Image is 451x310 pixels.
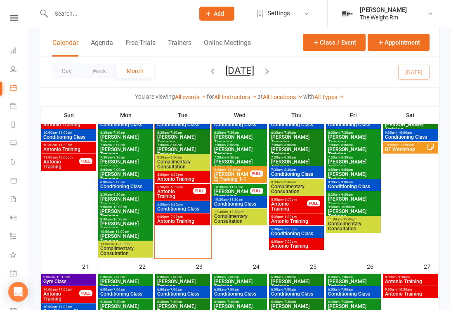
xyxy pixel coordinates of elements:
div: Open Intercom Messenger [8,282,28,302]
span: Antonio Training [271,244,322,248]
span: 7:00am [271,143,322,147]
span: - 7:00am [112,275,125,279]
span: 8:30am [328,193,379,196]
strong: You are viewing [135,93,175,100]
span: [PERSON_NAME] Training [100,209,151,219]
span: 6:30am [214,131,265,135]
span: Conditioning Class [328,122,379,127]
strong: with [303,93,314,100]
span: Antonio Training [271,219,322,224]
span: 8:30am [271,180,322,184]
span: - 9:00am [112,168,125,172]
button: Online Meetings [204,39,251,57]
span: 7:30am [328,156,379,159]
span: Settings [267,4,290,23]
div: 27 [424,259,439,273]
span: 6:00am [328,275,379,279]
span: - 11:30am [228,198,243,201]
span: [PERSON_NAME] Training [157,135,208,144]
span: - 11:00am [57,288,72,291]
span: 10:30am [214,185,250,189]
span: - 8:00am [226,143,239,147]
span: [PERSON_NAME] Training [100,196,151,206]
div: FULL [307,200,320,206]
span: 6:00am [100,275,151,279]
span: 10:00am [100,230,151,234]
span: - 7:00am [226,275,239,279]
span: - 10:00am [397,131,412,135]
span: [PERSON_NAME] Training [214,135,265,144]
button: Class / Event [303,34,366,51]
span: 6:30am [328,131,379,135]
a: Product Sales [10,172,28,191]
span: - 11:00am [399,143,414,147]
span: - 12:00pm [114,242,130,246]
span: [PERSON_NAME] Training [328,135,379,144]
span: - 11:00am [114,230,129,234]
span: [PERSON_NAME] Training [100,279,151,289]
span: 8:00am [100,180,151,184]
span: 6:00pm [157,215,208,219]
span: 10:30am [214,198,265,201]
span: - 10:30am [112,218,127,221]
span: [PERSON_NAME] Training [100,135,151,144]
span: - 7:00am [340,288,353,291]
span: [PERSON_NAME] Training [214,159,265,169]
span: [PERSON_NAME] Training [100,159,151,169]
div: 24 [253,259,268,273]
span: 9:30am [214,168,250,172]
span: [PERSON_NAME] Training [328,196,379,206]
span: 8:00am [328,168,379,172]
span: 8:00am [100,168,151,172]
span: 8:00am [328,180,379,184]
span: 7:30am [100,156,151,159]
th: Sun [40,106,97,124]
span: 6:00am [157,288,208,291]
span: - 9:00am [340,168,353,172]
button: Free Trials [125,39,156,57]
th: Mon [97,106,154,124]
span: Antonio Training [43,159,80,169]
span: 7:00am [214,143,265,147]
a: Payments [10,98,28,116]
span: 9:00am [100,205,151,209]
span: Conditioning Class [328,291,379,296]
span: - 8:00am [169,143,182,147]
a: What's New [10,246,28,265]
span: - 9:30am [340,193,353,196]
div: 25 [310,259,325,273]
span: 6:00am [214,275,265,279]
span: 7:30am [271,168,322,172]
span: Antonio Training [271,201,307,211]
span: Conditioning Class [157,291,208,296]
span: Antonio Training [157,177,208,182]
div: The Weight Rm [360,14,407,21]
span: [PERSON_NAME] Training [100,221,151,231]
span: - 7:00am [226,288,239,291]
span: 11:00am [43,156,80,159]
span: 9:00am [385,288,437,291]
span: Conditioning Class [385,135,437,140]
span: 10:00am [385,143,427,147]
span: - 7:00am [169,288,182,291]
a: Dashboard [10,42,28,61]
button: Trainers [168,39,191,57]
span: - 7:30am [112,300,125,304]
span: 7:30am [214,156,265,159]
span: 10:00am [43,305,94,309]
span: Conditioning Class [271,291,322,296]
span: Complimentary Consultation [214,214,265,224]
span: [PERSON_NAME] Training [100,172,151,182]
a: All Instructors [214,94,257,100]
span: - 7:00pm [283,240,297,244]
span: 6:00am [157,275,208,279]
span: 6:30am [271,300,322,304]
span: - 7:30am [283,300,296,304]
span: - 10:15am [55,275,70,279]
span: [PERSON_NAME] Training [328,209,379,219]
span: - 11:30am [57,143,72,147]
span: 7:00am [100,143,151,147]
div: [PERSON_NAME] [360,6,407,14]
th: Fri [325,106,382,124]
img: thumb_image1749576563.png [339,5,356,22]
